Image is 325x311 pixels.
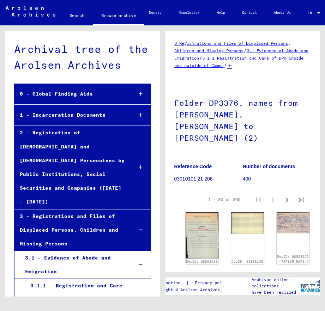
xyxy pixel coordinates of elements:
div: 3 - Registrations and Files of Displaced Persons, Children and Missing Persons [14,209,127,251]
span: / [199,55,202,61]
h1: Folder DP3376, names from [PERSON_NAME], [PERSON_NAME] to [PERSON_NAME] (2) [174,87,311,153]
button: Previous page [266,193,280,207]
a: Help [208,4,234,21]
a: About Us [265,4,299,21]
span: EN [308,11,315,15]
div: | [151,279,238,287]
a: 3 Registrations and Files of Displaced Persons, Children and Missing Persons [174,41,290,53]
a: Legal notice [151,279,186,287]
a: DocID: 68808065 ([PERSON_NAME]) [277,255,309,263]
div: 2 - Registration of [DEMOGRAPHIC_DATA] and [DEMOGRAPHIC_DATA] Persecutees by Public Institutions,... [14,126,127,209]
div: 1 – 30 of 800 [208,196,240,203]
button: Next page [280,193,294,207]
div: Archival tree of the Arolsen Archives [14,41,151,73]
span: / [224,62,227,68]
a: Newsletter [170,4,208,21]
a: Contact [234,4,265,21]
img: 002.jpg [231,212,264,234]
p: 03010101 21 206 [174,175,242,183]
img: 001.jpg [277,212,309,233]
button: Last page [294,193,308,207]
a: DocID: 68808136 [231,260,263,263]
div: 3.1 - Evidence of Abode and Emigration [20,251,127,279]
div: 1 - Incarceration Documents [14,108,127,122]
p: The Arolsen Archives online collections [252,270,300,289]
a: DocID: 68808083 [186,260,218,263]
img: yv_logo.png [297,277,324,295]
b: Reference Code [174,164,212,169]
p: 400 [243,175,311,183]
p: Copyright © Arolsen Archives, 2021 [151,287,238,293]
div: 0 - Global Finding Aids [14,87,127,101]
p: have been realized in partnership with [252,289,300,302]
img: 002.jpg [186,212,218,258]
b: Number of documents [243,164,295,169]
img: Arolsen_neg.svg [6,6,55,17]
a: Browse archive [93,7,144,25]
span: / [243,47,247,54]
button: First page [252,193,266,207]
a: Privacy policy [189,279,238,287]
a: 3.1.1 Registration and Care of DPs inside and outside of Camps [174,55,303,68]
a: Search [61,7,93,24]
a: Donate [140,4,170,21]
